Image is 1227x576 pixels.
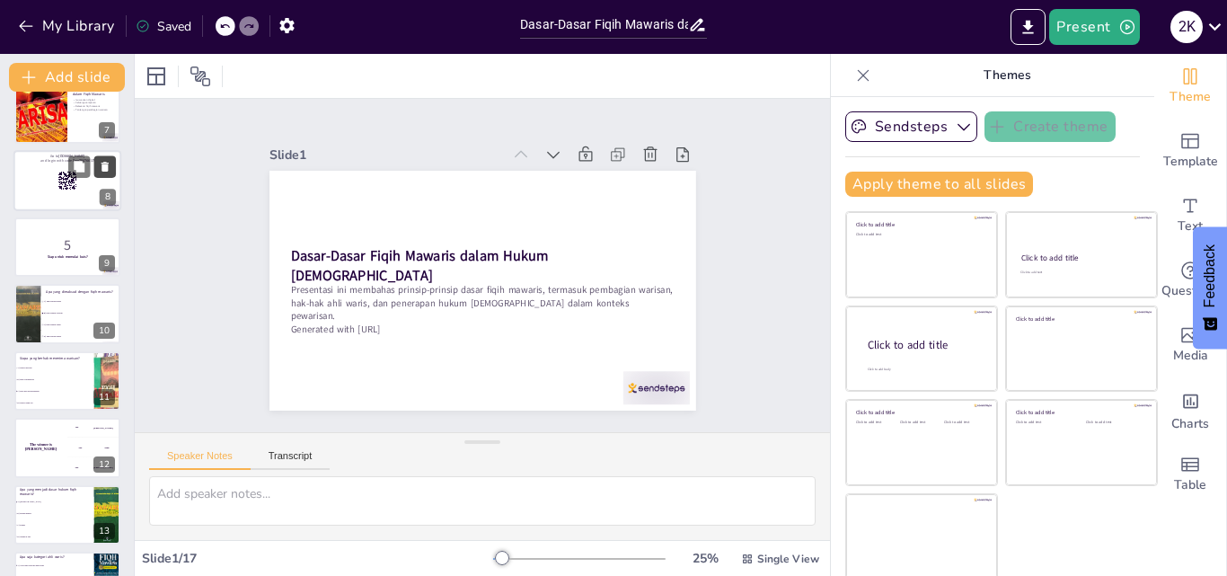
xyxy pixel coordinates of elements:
p: Presentasi ini membahas prinsip-prinsip dasar fiqih mawaris, termasuk pembagian warisan, hak-hak ... [287,184,640,411]
span: C) Tradisi [17,524,93,526]
span: Theme [1170,87,1211,107]
div: 8 [100,189,116,205]
span: Questions [1161,281,1220,301]
div: 10 [14,284,120,343]
div: Click to add title [856,409,984,416]
div: Click to add text [1016,421,1073,425]
div: 2 K [1170,11,1203,43]
p: Apa saja kategori ahli waris? [20,554,89,560]
button: Transcript [251,450,331,470]
div: Slide 1 / 17 [142,550,493,567]
div: Add images, graphics, shapes or video [1154,313,1226,377]
div: 12 [14,418,120,477]
span: A) Hanya laki-laki [17,367,93,368]
div: 11 [14,351,120,411]
button: Duplicate Slide [68,155,90,177]
div: Saved [136,18,191,35]
div: 12 [93,456,115,473]
p: and login with code [19,158,116,164]
span: C) Laki-laki dan perempuan [17,390,93,392]
span: B) Hukum negara [17,512,93,514]
strong: Dasar-Dasar Fiqih Mawaris dalam Hukum [DEMOGRAPHIC_DATA] [306,153,549,298]
p: Tantangan pembagian warisan [73,109,115,112]
span: Media [1173,346,1208,366]
div: Add text boxes [1154,183,1226,248]
span: Position [190,66,211,87]
p: Go to [19,153,116,158]
div: Click to add title [1016,315,1144,322]
p: Masalah Kontemporer dalam Fiqih Mawaris [73,87,115,97]
div: 8 [13,150,121,211]
div: 25 % [684,550,727,567]
p: 5 [20,235,115,255]
p: Siapa yang berhak menerima warisan? [20,356,89,361]
div: Click to add title [856,221,984,228]
div: Get real-time input from your audience [1154,248,1226,313]
span: Feedback [1202,244,1218,307]
span: A) [DEMOGRAPHIC_DATA] [17,501,93,502]
div: Click to add text [856,421,896,425]
div: Click to add text [944,421,984,425]
div: 300 [67,458,120,478]
p: Apa yang menjadi dasar hukum fiqih mawaris? [20,487,89,497]
button: Export to PowerPoint [1011,9,1046,45]
span: Single View [757,552,819,566]
p: Apa yang dimaksud dengan fiqih mawaris? [46,288,115,294]
div: Add charts and graphs [1154,377,1226,442]
button: Speaker Notes [149,450,251,470]
p: Isu warisan digital [73,99,115,102]
span: D) Hanya orang tua [17,402,93,403]
span: Charts [1171,414,1209,434]
button: Present [1049,9,1139,45]
span: B) Ilmu tentang warisan [44,312,119,314]
div: Add ready made slides [1154,119,1226,183]
p: Relevansi fiqih mawaris [73,105,115,109]
button: My Library [13,12,122,40]
span: Text [1178,217,1203,236]
span: A) Ahli waris tetap dan tidak tetap [17,564,93,566]
div: Layout [142,62,171,91]
div: Click to add body [868,368,981,372]
div: Add a table [1154,442,1226,507]
div: Slide 1 [349,56,559,187]
span: A) Ilmu tentang puasa [44,300,119,302]
div: 13 [93,523,115,539]
div: 9 [14,217,120,277]
div: Click to add text [856,233,984,237]
div: 9 [99,255,115,271]
div: 13 [14,485,120,545]
button: Apply theme to all slides [845,172,1033,197]
div: 100 [67,418,120,438]
div: Click to add text [1086,421,1143,425]
div: Jaap [104,447,109,449]
span: B) Hanya perempuan [17,378,93,380]
div: 7 [14,84,120,143]
div: 11 [93,389,115,405]
button: Sendsteps [845,111,977,142]
p: Themes [878,54,1136,97]
div: Click to add text [1020,270,1140,275]
span: D) Ilmu tentang shalat [44,335,119,337]
div: Change the overall theme [1154,54,1226,119]
strong: Siap untuk memulai kuis? [48,254,88,259]
input: Insert title [520,12,688,38]
span: C) Ilmu tentang zakat [44,323,119,325]
button: Add slide [9,63,125,92]
span: Table [1174,475,1206,495]
strong: [DOMAIN_NAME] [58,154,84,158]
div: Click to add title [1021,253,1141,263]
div: 200 [67,438,120,457]
button: 2 K [1170,9,1203,45]
h4: The winner is [PERSON_NAME] [14,443,67,452]
button: Delete Slide [94,155,116,177]
div: 7 [99,122,115,138]
div: Click to add title [868,338,983,353]
button: Feedback - Show survey [1193,226,1227,349]
div: 10 [93,323,115,339]
button: Create theme [984,111,1116,142]
span: D) Semua di atas [17,536,93,537]
div: Click to add text [900,421,940,425]
p: Generated with [URL] [281,219,620,422]
p: Keluarga campuran [73,102,115,105]
div: Click to add title [1016,409,1144,416]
